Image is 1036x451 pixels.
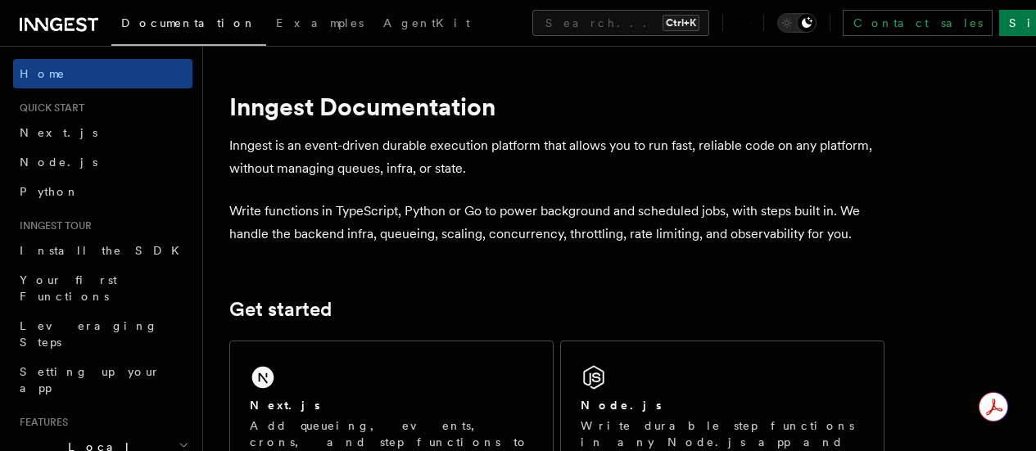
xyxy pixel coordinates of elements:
button: Toggle dark mode [777,13,817,33]
a: AgentKit [373,5,480,44]
a: Setting up your app [13,357,192,403]
span: Leveraging Steps [20,319,158,349]
kbd: Ctrl+K [663,15,699,31]
a: Home [13,59,192,88]
a: Examples [266,5,373,44]
span: Documentation [121,16,256,29]
span: Install the SDK [20,244,189,257]
span: Features [13,416,68,429]
h1: Inngest Documentation [229,92,884,121]
a: Python [13,177,192,206]
span: AgentKit [383,16,470,29]
p: Write functions in TypeScript, Python or Go to power background and scheduled jobs, with steps bu... [229,200,884,246]
a: Contact sales [843,10,993,36]
span: Home [20,65,66,82]
button: Search...Ctrl+K [532,10,709,36]
h2: Node.js [581,397,662,413]
p: Inngest is an event-driven durable execution platform that allows you to run fast, reliable code ... [229,134,884,180]
span: Quick start [13,101,84,115]
span: Setting up your app [20,365,161,395]
a: Get started [229,298,332,321]
span: Node.js [20,156,97,169]
h2: Next.js [250,397,320,413]
a: Documentation [111,5,266,46]
a: Node.js [13,147,192,177]
a: Next.js [13,118,192,147]
a: Install the SDK [13,236,192,265]
a: Leveraging Steps [13,311,192,357]
a: Your first Functions [13,265,192,311]
span: Examples [276,16,364,29]
span: Python [20,185,79,198]
span: Inngest tour [13,219,92,232]
span: Your first Functions [20,273,117,303]
span: Next.js [20,126,97,139]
